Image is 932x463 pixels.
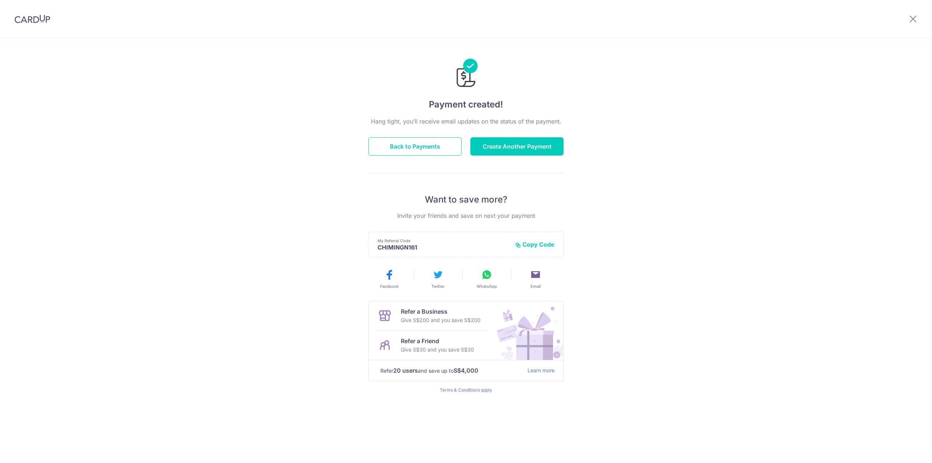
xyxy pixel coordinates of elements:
[514,269,557,289] button: Email
[440,387,492,393] a: Terms & Conditions apply
[368,194,564,205] p: Want to save more?
[378,244,509,251] p: CHIMINGN161
[368,98,564,111] h4: Payment created!
[477,283,497,289] span: WhatsApp
[378,238,509,244] p: My Referral Code
[368,117,564,126] p: Hang tight, you’ll receive email updates on the status of the payment.
[15,15,50,23] img: CardUp
[380,283,399,289] span: Facebook
[380,366,522,375] p: Refer and save up to
[431,283,445,289] span: Twitter
[465,269,508,289] button: WhatsApp
[393,366,418,375] strong: 20 users
[401,307,481,316] p: Refer a Business
[530,283,541,289] span: Email
[515,241,554,248] button: Copy Code
[401,337,474,345] p: Refer a Friend
[416,269,459,289] button: Twitter
[368,269,411,289] button: Facebook
[368,137,462,156] button: Back to Payments
[368,211,564,220] p: Invite your friends and save on next your payment
[490,301,563,360] img: Refer
[885,441,925,459] iframe: Opens a widget where you can find more information
[401,345,474,354] p: Give S$30 and you save S$30
[528,366,554,375] a: Learn more
[454,366,478,375] strong: S$4,000
[401,316,481,325] p: Give S$200 and you save S$200
[454,59,478,89] img: Payments
[470,137,564,156] button: Create Another Payment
